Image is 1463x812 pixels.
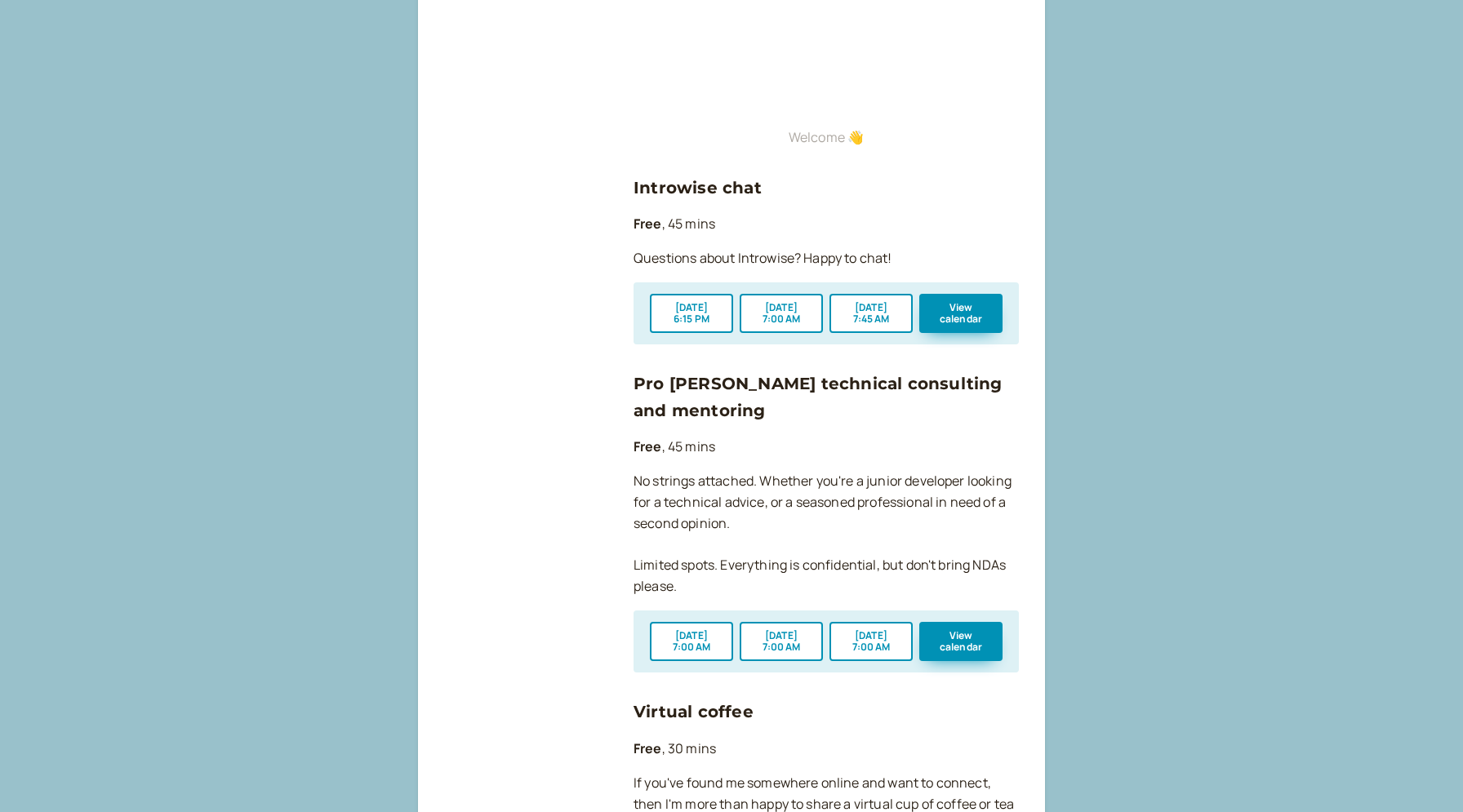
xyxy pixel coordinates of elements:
button: View calendar [919,622,1003,661]
b: Free [634,739,662,757]
a: Pro [PERSON_NAME] technical consulting and mentoring [634,374,1003,419]
a: Virtual coffee [634,702,754,721]
p: , 45 mins [634,437,1019,458]
a: Introwise chat [634,178,762,197]
button: [DATE]7:45 AM [829,294,913,333]
b: Free [634,437,662,455]
button: [DATE]7:00 AM [740,622,823,661]
p: No strings attached. Whether you're a junior developer looking for a technical advice, or a seaso... [634,471,1019,597]
p: Questions about Introwise? Happy to chat! [634,248,1019,269]
button: [DATE]7:00 AM [829,622,913,661]
b: Free [634,215,662,233]
button: [DATE]6:15 PM [650,294,733,333]
p: , 30 mins [634,739,1019,760]
figcaption: Welcome 👋 [634,127,1019,149]
button: View calendar [919,294,1003,333]
p: , 45 mins [634,214,1019,235]
button: [DATE]7:00 AM [650,622,733,661]
button: [DATE]7:00 AM [740,294,823,333]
